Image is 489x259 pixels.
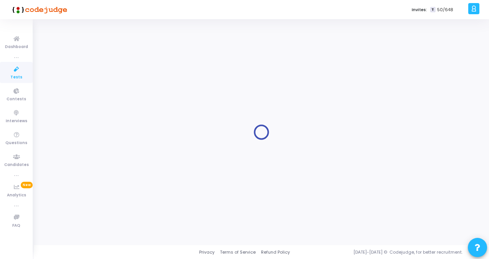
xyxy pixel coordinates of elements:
[220,249,256,256] a: Terms of Service
[430,7,435,13] span: T
[4,162,29,168] span: Candidates
[261,249,290,256] a: Refund Policy
[7,96,26,103] span: Contests
[437,7,453,13] span: 50/648
[7,192,26,199] span: Analytics
[5,140,27,146] span: Questions
[10,74,22,81] span: Tests
[290,249,479,256] div: [DATE]-[DATE] © Codejudge, for better recruitment.
[12,222,20,229] span: FAQ
[5,44,28,50] span: Dashboard
[21,182,33,188] span: New
[412,7,427,13] label: Invites:
[10,2,67,17] img: logo
[6,118,27,125] span: Interviews
[199,249,215,256] a: Privacy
